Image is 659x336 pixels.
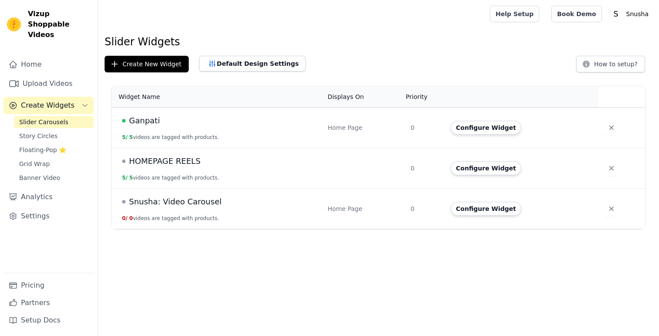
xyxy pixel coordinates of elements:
td: 0 [405,189,445,229]
button: Create New Widget [105,56,189,72]
span: 5 [129,134,133,140]
a: Book Demo [551,6,601,22]
a: Story Circles [14,130,94,142]
button: Delete widget [604,160,619,176]
th: Priority [405,86,445,108]
a: Home [3,56,94,73]
th: Displays On [323,86,405,108]
span: 5 / [122,134,128,140]
span: Live Published [122,119,126,122]
button: How to setup? [576,56,645,72]
button: S Snusha [609,6,652,22]
span: Vizup Shoppable Videos [28,9,90,40]
a: Slider Carousels [14,116,94,128]
h1: Slider Widgets [105,35,652,49]
span: HOMEPAGE REELS [129,155,200,167]
span: Grid Wrap [19,160,50,168]
button: Configure Widget [451,202,521,216]
a: Settings [3,207,94,225]
span: Story Circles [19,132,58,140]
button: Configure Widget [451,161,521,175]
span: Create Widgets [21,100,75,111]
span: 5 / [122,175,128,181]
text: S [613,10,618,18]
span: Banner Video [19,173,60,182]
span: 5 [129,175,133,181]
a: How to setup? [576,62,645,70]
button: Delete widget [604,120,619,136]
button: Create Widgets [3,97,94,114]
span: Ganpati [129,115,160,127]
button: 0/ 0videos are tagged with products. [122,215,219,222]
img: Vizup [7,17,21,31]
span: 0 / [122,215,128,221]
button: 5/ 5videos are tagged with products. [122,134,219,141]
a: Banner Video [14,172,94,184]
div: Home Page [328,123,400,132]
span: Snusha: Video Carousel [129,196,221,208]
span: Floating-Pop ⭐ [19,146,66,154]
a: Pricing [3,277,94,294]
span: 0 [129,215,133,221]
span: Slider Carousels [19,118,68,126]
a: Partners [3,294,94,312]
a: Help Setup [490,6,539,22]
td: 0 [405,148,445,189]
a: Grid Wrap [14,158,94,170]
a: Upload Videos [3,75,94,92]
a: Setup Docs [3,312,94,329]
p: Snusha [623,6,652,22]
div: Home Page [328,204,400,213]
a: Analytics [3,188,94,206]
button: 5/ 5videos are tagged with products. [122,174,219,181]
td: 0 [405,108,445,148]
span: Draft Status [122,160,126,163]
button: Delete widget [604,201,619,217]
th: Widget Name [112,86,323,108]
span: Draft Status [122,200,126,204]
button: Configure Widget [451,121,521,135]
a: Floating-Pop ⭐ [14,144,94,156]
button: Default Design Settings [199,56,306,71]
